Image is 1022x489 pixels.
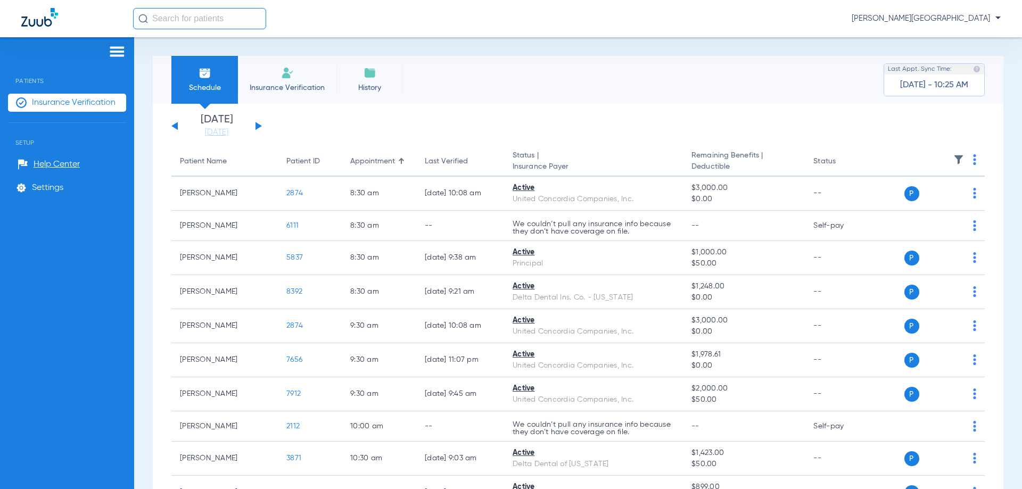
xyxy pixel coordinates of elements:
img: x.svg [949,453,960,463]
input: Search for patients [133,8,266,29]
img: Zuub Logo [21,8,58,27]
span: $50.00 [691,394,796,405]
span: Schedule [179,82,230,93]
img: x.svg [949,320,960,331]
div: Last Verified [425,156,496,167]
img: History [364,67,376,79]
span: 5837 [286,254,303,261]
img: Search Icon [138,14,148,23]
span: 6111 [286,222,299,229]
span: 2874 [286,322,303,329]
td: 9:30 AM [342,377,416,411]
img: group-dot-blue.svg [973,252,976,263]
div: Principal [513,258,674,269]
td: -- [805,377,877,411]
div: Delta Dental of [US_STATE] [513,459,674,470]
div: Patient Name [180,156,227,167]
td: Self-pay [805,411,877,442]
img: group-dot-blue.svg [973,354,976,365]
img: group-dot-blue.svg [973,154,976,165]
img: Manual Insurance Verification [281,67,294,79]
span: 8392 [286,288,302,295]
td: [DATE] 9:21 AM [416,275,504,309]
div: Active [513,383,674,394]
div: Appointment [350,156,395,167]
a: Help Center [18,159,80,170]
td: [PERSON_NAME] [171,411,278,442]
td: 8:30 AM [342,275,416,309]
div: United Concordia Companies, Inc. [513,194,674,205]
span: $0.00 [691,292,796,303]
td: 8:30 AM [342,211,416,241]
img: last sync help info [973,65,980,73]
span: Insurance Verification [32,97,116,108]
td: [PERSON_NAME] [171,377,278,411]
img: x.svg [949,252,960,263]
span: Setup [8,123,126,146]
span: Insurance Verification [246,82,328,93]
span: $3,000.00 [691,183,796,194]
td: -- [416,411,504,442]
td: -- [805,309,877,343]
div: Active [513,247,674,258]
p: We couldn’t pull any insurance info because they don’t have coverage on file. [513,421,674,436]
td: -- [805,343,877,377]
img: group-dot-blue.svg [973,388,976,399]
td: 9:30 AM [342,343,416,377]
span: $1,423.00 [691,447,796,459]
img: x.svg [949,388,960,399]
a: [DATE] [185,127,249,138]
img: filter.svg [953,154,964,165]
td: Self-pay [805,211,877,241]
span: $50.00 [691,459,796,470]
div: Patient Name [180,156,269,167]
div: Active [513,281,674,292]
span: Deductible [691,161,796,172]
td: -- [805,442,877,476]
span: Help Center [34,159,80,170]
span: $2,000.00 [691,383,796,394]
img: group-dot-blue.svg [973,188,976,198]
img: x.svg [949,421,960,432]
div: Chat Widget [969,438,1022,489]
td: -- [416,211,504,241]
div: Active [513,447,674,459]
td: 10:30 AM [342,442,416,476]
span: $50.00 [691,258,796,269]
span: $1,000.00 [691,247,796,258]
img: group-dot-blue.svg [973,220,976,231]
span: $0.00 [691,326,796,337]
img: x.svg [949,354,960,365]
span: P [904,285,919,300]
td: [PERSON_NAME] [171,442,278,476]
div: Active [513,349,674,360]
div: Appointment [350,156,408,167]
td: [PERSON_NAME] [171,309,278,343]
span: 2112 [286,422,300,430]
td: -- [805,177,877,211]
span: [DATE] - 10:25 AM [900,80,968,90]
span: Patients [8,61,126,85]
div: Active [513,183,674,194]
span: 7912 [286,390,301,397]
div: Delta Dental Ins. Co. - [US_STATE] [513,292,674,303]
span: P [904,451,919,466]
span: $0.00 [691,194,796,205]
span: $1,248.00 [691,281,796,292]
span: P [904,186,919,201]
span: P [904,387,919,402]
td: -- [805,275,877,309]
div: United Concordia Companies, Inc. [513,394,674,405]
th: Remaining Benefits | [683,147,805,177]
td: [PERSON_NAME] [171,275,278,309]
span: -- [691,222,699,229]
img: x.svg [949,188,960,198]
td: [DATE] 9:45 AM [416,377,504,411]
td: [PERSON_NAME] [171,211,278,241]
img: hamburger-icon [109,45,126,58]
span: 2874 [286,189,303,197]
span: P [904,251,919,266]
td: -- [805,241,877,275]
td: [DATE] 10:08 AM [416,309,504,343]
img: Schedule [199,67,211,79]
